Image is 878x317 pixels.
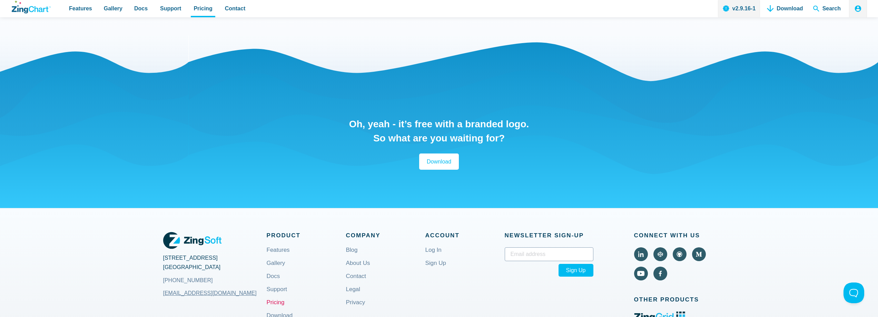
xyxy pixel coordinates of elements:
input: Email address [505,247,593,261]
span: Features [69,4,92,13]
strong: So what are you waiting for? [373,132,505,145]
a: About Us [346,260,370,277]
a: [EMAIL_ADDRESS][DOMAIN_NAME] [163,285,257,301]
address: [STREET_ADDRESS] [GEOGRAPHIC_DATA] [163,253,267,288]
a: Support [267,287,287,303]
span: Support [160,4,181,13]
a: Features [267,247,290,264]
a: Privacy [346,300,365,316]
a: ZingChart Logo. Click to return to the homepage [12,1,51,13]
a: Log In [425,247,442,264]
a: Pricing [267,300,285,316]
a: Docs [267,274,280,290]
a: Legal [346,287,361,303]
span: Download [427,157,451,166]
a: Visit ZingChart on YouTube (external). [634,267,648,280]
a: Visit ZingChart on LinkedIn (external). [634,247,648,261]
a: Sign Up [425,260,446,277]
a: Visit ZingChart on Facebook (external). [653,267,667,280]
span: Sign Up [559,264,593,277]
a: Visit ZingChart on Medium (external). [692,247,706,261]
span: Other Products [634,295,715,305]
a: [PHONE_NUMBER] [163,272,267,289]
h2: Oh, yeah - it’s free with a branded logo. [349,118,529,130]
a: Gallery [267,260,285,277]
span: Pricing [194,4,212,13]
a: Visit ZingChart on CodePen (external). [653,247,667,261]
span: Contact [225,4,246,13]
span: Docs [134,4,148,13]
a: Blog [346,247,358,264]
a: Contact [346,274,366,290]
a: Download [419,153,459,170]
iframe: Toggle Customer Support [844,283,864,303]
a: Visit ZingChart on GitHub (external). [673,247,687,261]
span: Gallery [104,4,122,13]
